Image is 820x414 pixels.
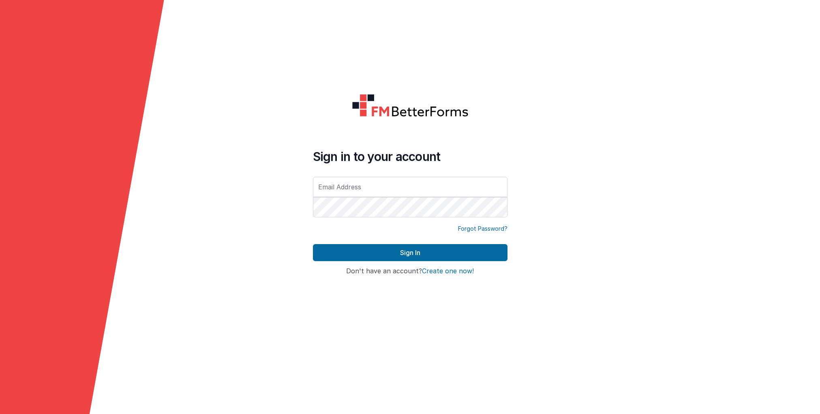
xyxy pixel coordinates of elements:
input: Email Address [313,177,507,197]
button: Sign In [313,244,507,261]
h4: Sign in to your account [313,149,507,164]
button: Create one now! [422,268,474,275]
a: Forgot Password? [458,225,507,233]
h4: Don't have an account? [313,268,507,275]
